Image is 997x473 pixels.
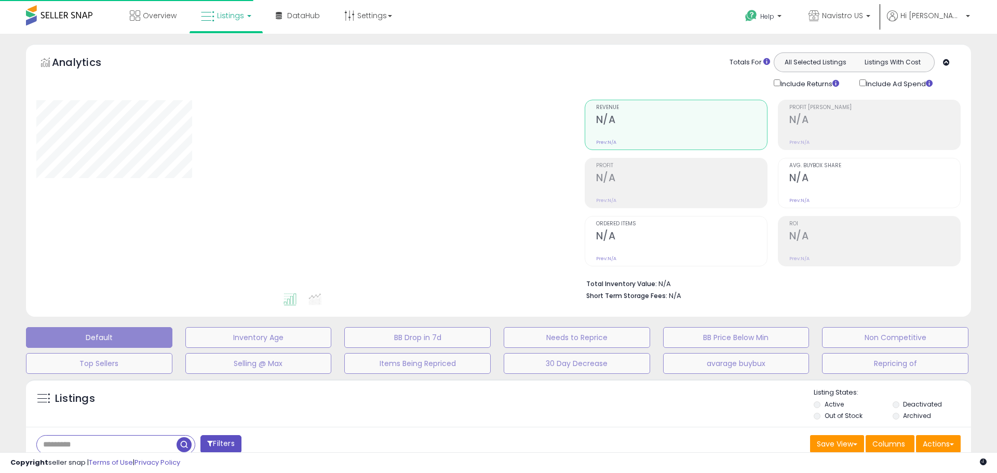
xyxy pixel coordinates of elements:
div: Include Ad Spend [852,77,949,89]
span: Profit [596,163,767,169]
button: avarage buybux [663,353,810,374]
strong: Copyright [10,457,48,467]
div: seller snap | | [10,458,180,468]
a: Hi [PERSON_NAME] [887,10,970,34]
small: Prev: N/A [596,139,616,145]
h2: N/A [789,230,960,244]
small: Prev: N/A [596,197,616,204]
span: Profit [PERSON_NAME] [789,105,960,111]
small: Prev: N/A [789,139,810,145]
span: Navistro US [822,10,863,21]
span: Overview [143,10,177,21]
button: Inventory Age [185,327,332,348]
button: 30 Day Decrease [504,353,650,374]
button: Default [26,327,172,348]
button: Top Sellers [26,353,172,374]
button: Needs to Reprice [504,327,650,348]
button: Listings With Cost [854,56,931,69]
li: N/A [586,277,953,289]
div: Totals For [730,58,770,67]
span: Help [760,12,774,21]
h2: N/A [596,230,767,244]
button: Non Competitive [822,327,968,348]
h2: N/A [596,172,767,186]
h2: N/A [789,172,960,186]
b: Short Term Storage Fees: [586,291,667,300]
small: Prev: N/A [596,255,616,262]
button: Selling @ Max [185,353,332,374]
button: BB Drop in 7d [344,327,491,348]
b: Total Inventory Value: [586,279,657,288]
span: Hi [PERSON_NAME] [900,10,963,21]
span: N/A [669,291,681,301]
span: Avg. Buybox Share [789,163,960,169]
h5: Analytics [52,55,122,72]
span: Revenue [596,105,767,111]
button: BB Price Below Min [663,327,810,348]
button: Items Being Repriced [344,353,491,374]
small: Prev: N/A [789,255,810,262]
a: Help [737,2,792,34]
h2: N/A [596,114,767,128]
button: All Selected Listings [777,56,854,69]
span: Ordered Items [596,221,767,227]
h2: N/A [789,114,960,128]
span: Listings [217,10,244,21]
div: Include Returns [766,77,852,89]
span: ROI [789,221,960,227]
button: Repricing of [822,353,968,374]
i: Get Help [745,9,758,22]
small: Prev: N/A [789,197,810,204]
span: DataHub [287,10,320,21]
